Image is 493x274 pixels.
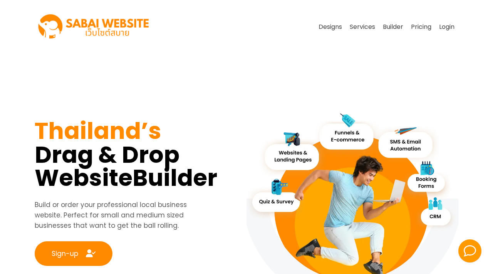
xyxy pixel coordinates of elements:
a: Designs [315,20,346,34]
button: Facebook Messenger Chat [458,239,481,262]
a: Login [435,20,458,34]
span: Thailand’s [35,115,161,147]
img: SabaiWebsite [35,6,153,48]
a: Pricing [407,20,435,34]
a: Services [346,20,379,34]
span: Builder [132,162,217,194]
a: Sign-up [35,241,112,266]
span: Sign-up [52,250,78,257]
p: Build or order your professional local business website. Perfect for small and medium sized busin... [35,200,204,231]
a: Builder [379,20,407,34]
span: Drag & Drop Website [35,139,179,194]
